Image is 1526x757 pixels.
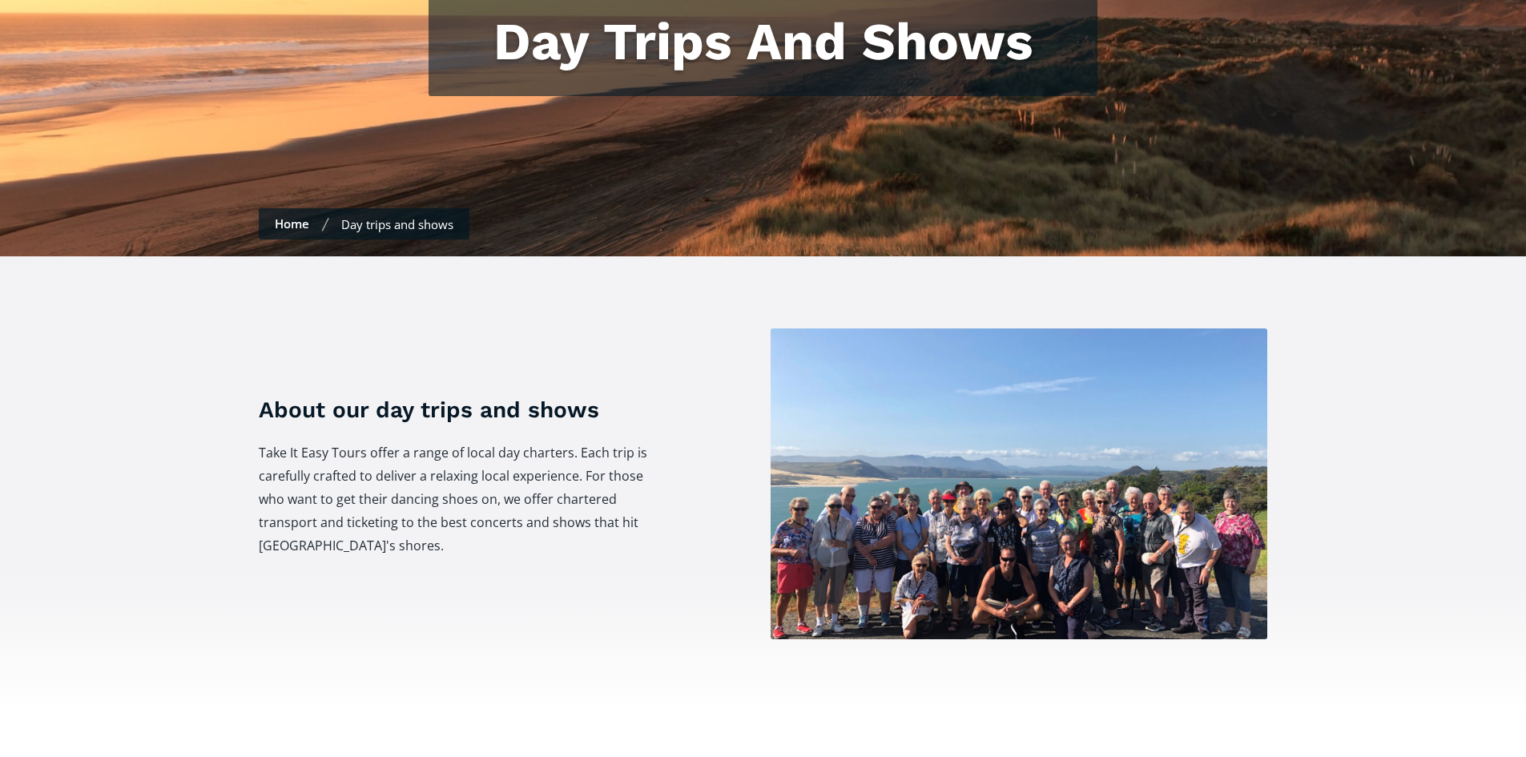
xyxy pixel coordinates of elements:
[275,215,309,232] a: Home
[259,208,469,240] nav: Breadcrumbs
[259,394,670,425] h3: About our day trips and shows
[341,216,453,232] div: Day trips and shows
[259,441,670,558] p: Take It Easy Tours offer a range of local day charters. Each trip is carefully crafted to deliver...
[445,12,1081,72] h1: Day Trips And Shows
